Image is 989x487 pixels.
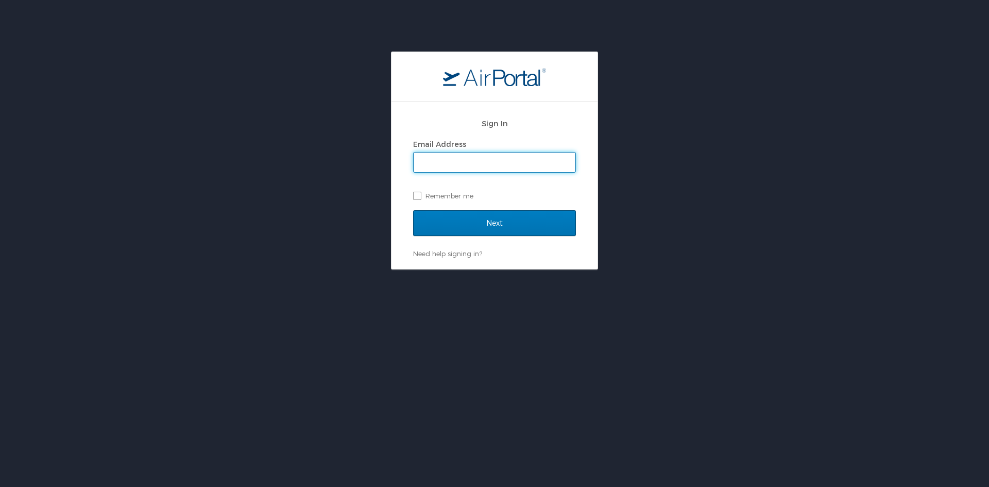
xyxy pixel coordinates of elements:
h2: Sign In [413,117,576,129]
a: Need help signing in? [413,249,482,258]
img: logo [443,68,546,86]
input: Next [413,210,576,236]
label: Remember me [413,188,576,204]
label: Email Address [413,140,466,148]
